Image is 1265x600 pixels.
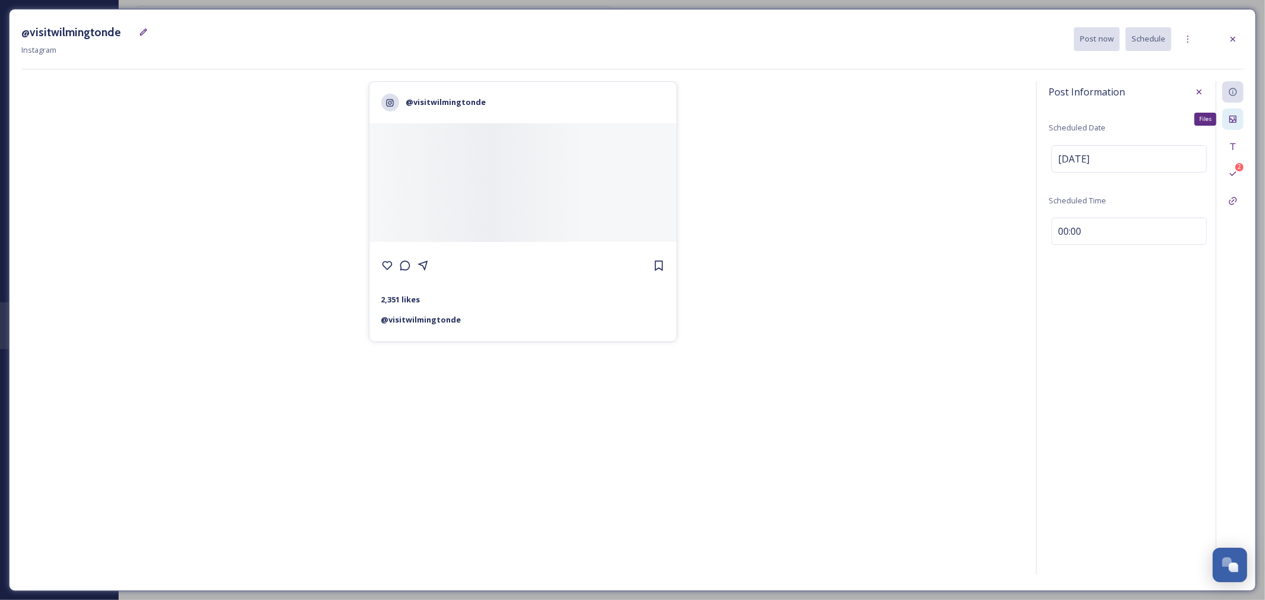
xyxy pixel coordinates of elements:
[381,294,420,305] strong: 2,351 likes
[21,24,121,41] h3: @visitwilmingtonde
[1049,195,1106,206] span: Scheduled Time
[1126,27,1171,50] button: Schedule
[1049,85,1125,99] span: Post Information
[1058,152,1089,166] span: [DATE]
[1049,122,1105,133] span: Scheduled Date
[1213,548,1247,582] button: Open Chat
[1074,27,1120,50] button: Post now
[1058,224,1081,238] span: 00:00
[1194,113,1216,126] div: Files
[1235,163,1244,171] div: 2
[406,97,486,107] strong: @visitwilmingtonde
[21,44,56,55] span: Instagram
[381,314,461,325] strong: @ visitwilmingtonde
